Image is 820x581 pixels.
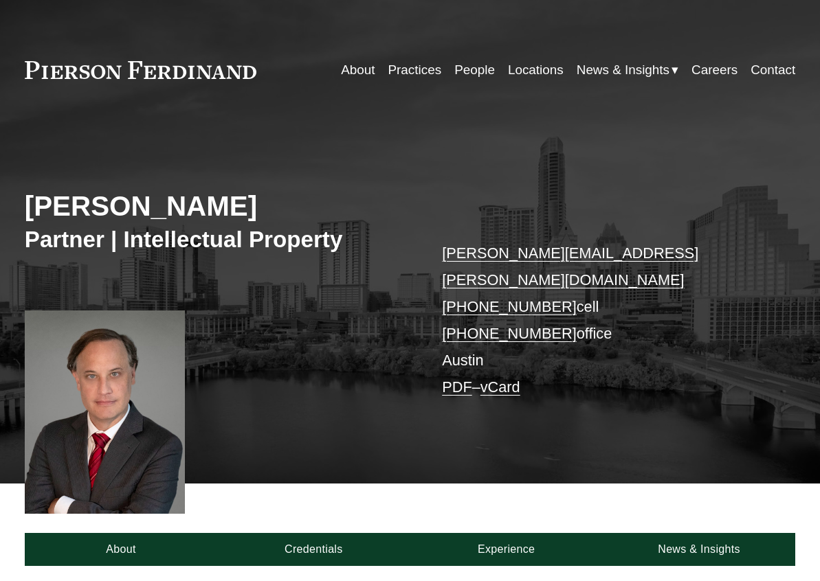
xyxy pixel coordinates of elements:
a: Credentials [217,533,410,566]
a: PDF [442,378,472,396]
a: About [25,533,217,566]
p: cell office Austin – [442,240,763,401]
a: People [454,57,495,83]
a: [PERSON_NAME][EMAIL_ADDRESS][PERSON_NAME][DOMAIN_NAME] [442,244,698,288]
a: Careers [691,57,738,83]
a: vCard [480,378,520,396]
h3: Partner | Intellectual Property [25,225,410,253]
a: Practices [388,57,442,83]
a: [PHONE_NUMBER] [442,325,577,342]
span: News & Insights [577,58,669,82]
a: News & Insights [603,533,795,566]
a: Contact [751,57,795,83]
h2: [PERSON_NAME] [25,190,410,223]
a: folder dropdown [577,57,678,83]
a: Locations [508,57,564,83]
a: About [341,57,375,83]
a: [PHONE_NUMBER] [442,298,577,315]
a: Experience [410,533,603,566]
